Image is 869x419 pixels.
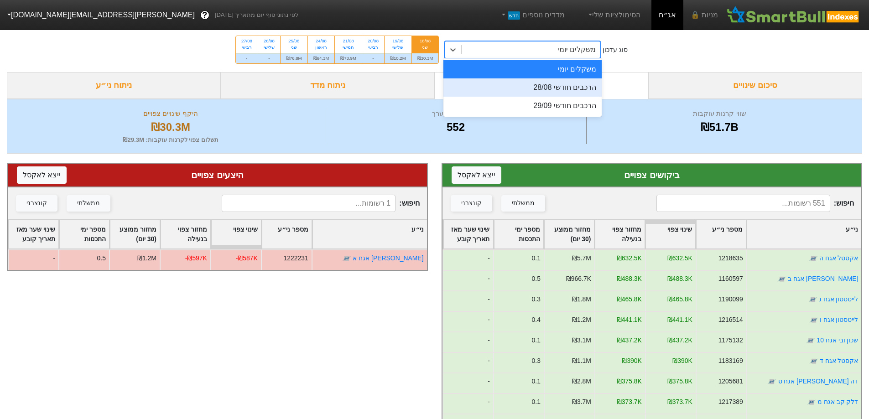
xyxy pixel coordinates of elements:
[281,53,307,63] div: ₪76.8M
[778,378,858,385] a: דה [PERSON_NAME] אגח ט
[161,220,210,248] div: Toggle SortBy
[442,311,493,331] div: -
[603,45,628,55] div: סוג עדכון
[340,38,356,44] div: 21/08
[241,38,252,44] div: 27/08
[531,253,540,263] div: 0.1
[667,397,692,407] div: ₪373.7K
[443,60,602,78] div: משקלים יומי
[264,44,275,51] div: שלישי
[452,168,853,182] div: ביקושים צפויים
[508,11,520,20] span: חדש
[442,270,493,290] div: -
[817,398,858,405] a: דלק קב אגח מ
[442,331,493,352] div: -
[788,275,858,282] a: [PERSON_NAME] אגח ב
[616,377,641,386] div: ₪375.8K
[97,253,106,263] div: 0.5
[589,119,850,135] div: ₪51.7B
[16,195,57,212] button: קונצרני
[808,254,817,263] img: tase link
[202,9,207,21] span: ?
[667,253,692,263] div: ₪632.5K
[236,53,258,63] div: -
[583,6,644,24] a: הסימולציות שלי
[390,38,406,44] div: 19/08
[512,198,535,208] div: ממשלתי
[185,253,207,263] div: -₪597K
[718,295,743,304] div: 1190099
[819,254,858,262] a: אקסטל אגח ה
[312,220,427,248] div: Toggle SortBy
[531,274,540,284] div: 0.5
[718,274,743,284] div: 1160597
[667,336,692,345] div: ₪437.2K
[572,295,591,304] div: ₪1.8M
[19,109,323,119] div: היקף שינויים צפויים
[19,135,323,145] div: תשלום צפוי לקרנות עוקבות : ₪29.3M
[328,109,583,119] div: מספר ניירות ערך
[718,315,743,325] div: 1216514
[368,44,379,51] div: רביעי
[417,44,433,51] div: שני
[718,356,743,366] div: 1183169
[544,220,594,248] div: Toggle SortBy
[7,72,221,99] div: ניתוח ני״ע
[572,397,591,407] div: ₪3.7M
[137,253,156,263] div: ₪1.2M
[215,10,298,20] span: לפי נתוני סוף יום מתאריך [DATE]
[9,220,58,248] div: Toggle SortBy
[328,119,583,135] div: 552
[368,38,379,44] div: 20/08
[589,109,850,119] div: שווי קרנות עוקבות
[817,336,858,344] a: שכון ובי אגח 10
[222,195,395,212] input: 1 רשומות...
[442,372,493,393] div: -
[767,377,776,386] img: tase link
[26,198,47,208] div: קונצרני
[531,295,540,304] div: 0.3
[777,274,786,284] img: tase link
[417,38,433,44] div: 18/08
[335,53,362,63] div: ₪73.9M
[222,195,419,212] span: חיפוש :
[566,274,591,284] div: ₪966.7K
[241,44,252,51] div: רביעי
[667,315,692,325] div: ₪441.1K
[809,357,818,366] img: tase link
[451,195,492,212] button: קונצרני
[531,315,540,325] div: 0.4
[667,274,692,284] div: ₪488.3K
[747,220,861,248] div: Toggle SortBy
[531,377,540,386] div: 0.1
[385,53,411,63] div: ₪10.2M
[461,198,482,208] div: קונצרני
[19,119,323,135] div: ₪30.3M
[616,253,641,263] div: ₪632.5K
[806,336,815,345] img: tase link
[672,356,692,366] div: ₪390K
[286,44,302,51] div: שני
[667,377,692,386] div: ₪375.8K
[725,6,862,24] img: SmartBull
[696,220,746,248] div: Toggle SortBy
[110,220,160,248] div: Toggle SortBy
[616,315,641,325] div: ₪441.1K
[211,220,261,248] div: Toggle SortBy
[390,44,406,51] div: שלישי
[258,53,280,63] div: -
[264,38,275,44] div: 26/08
[435,72,649,99] div: ביקושים והיצעים צפויים
[494,220,544,248] div: Toggle SortBy
[572,356,591,366] div: ₪1.1M
[718,377,743,386] div: 1205681
[412,53,439,63] div: ₪30.3M
[442,249,493,270] div: -
[236,253,258,263] div: -₪587K
[531,336,540,345] div: 0.1
[656,195,830,212] input: 551 רשומות...
[595,220,645,248] div: Toggle SortBy
[616,295,641,304] div: ₪465.8K
[807,398,816,407] img: tase link
[340,44,356,51] div: חמישי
